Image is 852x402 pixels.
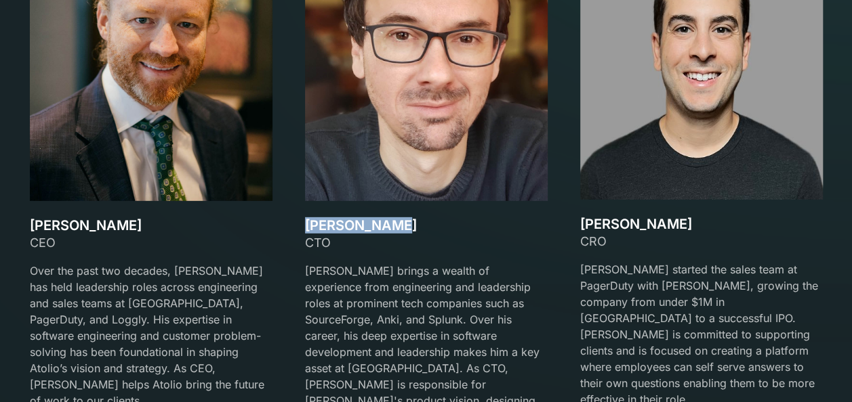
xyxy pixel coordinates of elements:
[30,233,272,252] div: CEO
[580,232,823,250] div: CRO
[30,217,272,233] h3: [PERSON_NAME]
[305,233,548,252] div: CTO
[784,337,852,402] iframe: Chat Widget
[305,217,548,233] h3: [PERSON_NAME]
[580,216,823,232] h3: [PERSON_NAME]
